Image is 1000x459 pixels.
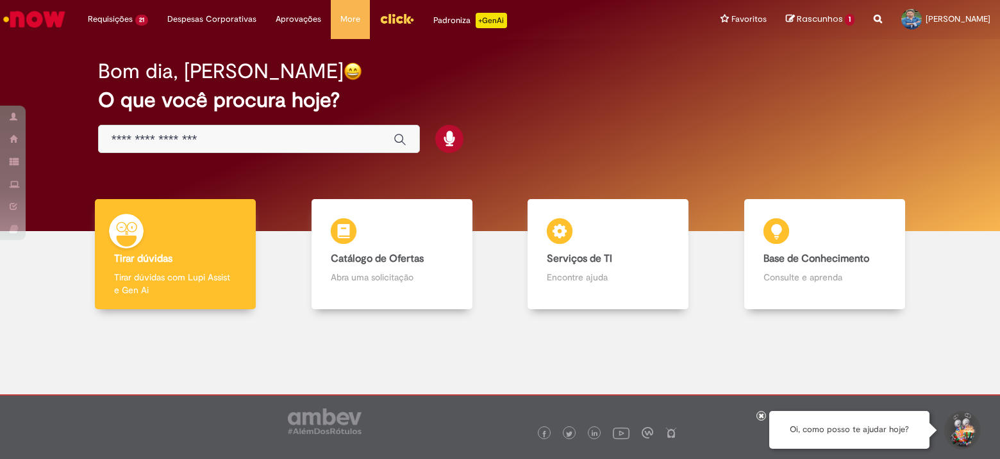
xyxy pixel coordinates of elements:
[566,431,572,437] img: logo_footer_twitter.png
[541,431,547,437] img: logo_footer_facebook.png
[500,199,717,310] a: Serviços de TI Encontre ajuda
[276,13,321,26] span: Aprovações
[717,199,933,310] a: Base de Conhecimento Consulte e aprenda
[547,271,669,284] p: Encontre ajuda
[135,15,148,26] span: 21
[331,252,424,265] b: Catálogo de Ofertas
[98,60,344,83] h2: Bom dia, [PERSON_NAME]
[547,252,612,265] b: Serviços de TI
[67,199,284,310] a: Tirar dúvidas Tirar dúvidas com Lupi Assist e Gen Ai
[592,430,598,438] img: logo_footer_linkedin.png
[786,13,854,26] a: Rascunhos
[98,89,902,111] h2: O que você procura hoje?
[340,13,360,26] span: More
[433,13,507,28] div: Padroniza
[763,252,869,265] b: Base de Conhecimento
[642,427,653,439] img: logo_footer_workplace.png
[288,408,362,434] img: logo_footer_ambev_rotulo_gray.png
[1,6,67,32] img: ServiceNow
[731,13,767,26] span: Favoritos
[926,13,990,24] span: [PERSON_NAME]
[942,411,981,449] button: Iniciar Conversa de Suporte
[344,62,362,81] img: happy-face.png
[763,271,886,284] p: Consulte e aprenda
[476,13,507,28] p: +GenAi
[665,427,677,439] img: logo_footer_naosei.png
[797,13,843,25] span: Rascunhos
[613,424,629,441] img: logo_footer_youtube.png
[769,411,929,449] div: Oi, como posso te ajudar hoje?
[284,199,501,310] a: Catálogo de Ofertas Abra uma solicitação
[114,271,237,296] p: Tirar dúvidas com Lupi Assist e Gen Ai
[379,9,414,28] img: click_logo_yellow_360x200.png
[167,13,256,26] span: Despesas Corporativas
[845,14,854,26] span: 1
[331,271,453,284] p: Abra uma solicitação
[114,252,172,265] b: Tirar dúvidas
[88,13,133,26] span: Requisições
